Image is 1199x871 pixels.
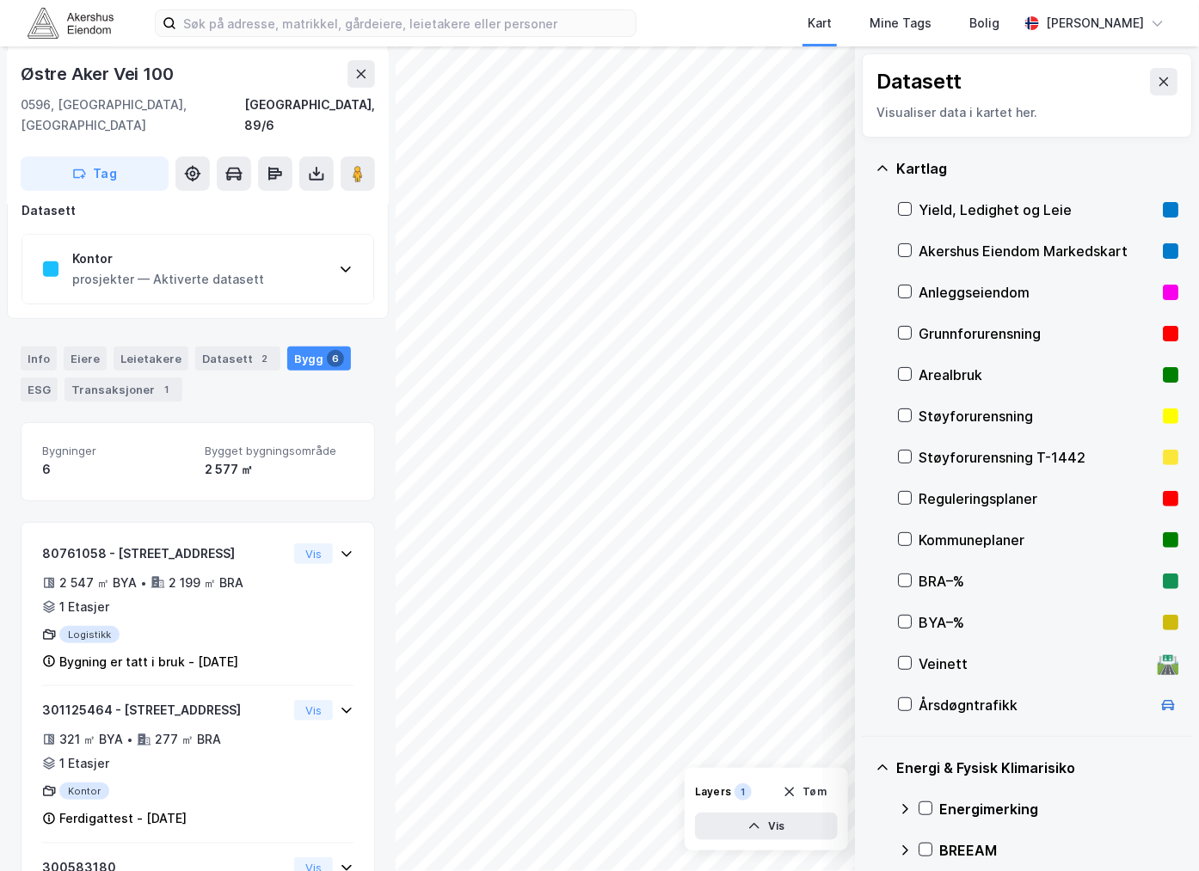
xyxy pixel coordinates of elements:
div: Transaksjoner [65,377,182,402]
div: Akershus Eiendom Markedskart [919,241,1156,261]
div: 277 ㎡ BRA [155,729,221,750]
div: 301125464 - [STREET_ADDRESS] [42,700,287,721]
div: 2 547 ㎡ BYA [59,573,137,593]
div: Mine Tags [870,13,932,34]
div: 2 577 ㎡ [205,459,354,480]
span: Bygninger [42,444,191,458]
div: 321 ㎡ BYA [59,729,123,750]
img: akershus-eiendom-logo.9091f326c980b4bce74ccdd9f866810c.svg [28,8,114,38]
div: Kart [808,13,832,34]
button: Vis [695,813,838,840]
div: Leietakere [114,347,188,371]
div: 2 199 ㎡ BRA [169,573,243,593]
div: Yield, Ledighet og Leie [919,199,1156,220]
div: prosjekter — Aktiverte datasett [72,269,264,290]
div: Bolig [969,13,999,34]
button: Tag [21,156,169,191]
div: 0596, [GEOGRAPHIC_DATA], [GEOGRAPHIC_DATA] [21,95,244,136]
div: Visualiser data i kartet her. [876,102,1177,123]
div: BREEAM [939,840,1178,861]
div: Datasett [876,68,962,95]
div: Info [21,347,57,371]
div: Energi & Fysisk Klimarisiko [896,758,1178,778]
div: 80761058 - [STREET_ADDRESS] [42,543,287,564]
div: 1 Etasjer [59,753,109,774]
div: Bygning er tatt i bruk - [DATE] [59,652,238,672]
div: • [140,576,147,590]
div: Kontrollprogram for chat [1113,788,1199,871]
div: Veinett [919,653,1151,674]
button: Vis [294,700,333,721]
div: Reguleringsplaner [919,488,1156,509]
span: Bygget bygningsområde [205,444,354,458]
div: Kartlag [896,158,1178,179]
button: Tøm [772,778,838,806]
div: Datasett [195,347,280,371]
div: Eiere [64,347,107,371]
div: Støyforurensning T-1442 [919,447,1156,468]
div: [PERSON_NAME] [1046,13,1144,34]
div: 🛣️ [1157,653,1180,675]
iframe: Chat Widget [1113,788,1199,871]
input: Søk på adresse, matrikkel, gårdeiere, leietakere eller personer [176,10,636,36]
div: BYA–% [919,612,1156,633]
div: Årsdøgntrafikk [919,695,1151,715]
div: 1 Etasjer [59,597,109,617]
div: Grunnforurensning [919,323,1156,344]
div: • [126,733,133,746]
div: Energimerking [939,799,1178,819]
div: Kontor [72,248,264,269]
button: Vis [294,543,333,564]
div: 1 [158,381,175,398]
div: Layers [695,785,731,799]
div: Anleggseiendom [919,282,1156,303]
div: BRA–% [919,571,1156,592]
div: Østre Aker Vei 100 [21,60,176,88]
div: [GEOGRAPHIC_DATA], 89/6 [244,95,375,136]
div: Arealbruk [919,365,1156,385]
div: ESG [21,377,58,402]
div: Datasett [22,200,374,221]
div: Bygg [287,347,351,371]
div: 2 [256,350,274,367]
div: Støyforurensning [919,406,1156,426]
div: Kommuneplaner [919,530,1156,550]
div: 6 [327,350,344,367]
div: 6 [42,459,191,480]
div: 1 [735,783,752,800]
div: Ferdigattest - [DATE] [59,808,187,829]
